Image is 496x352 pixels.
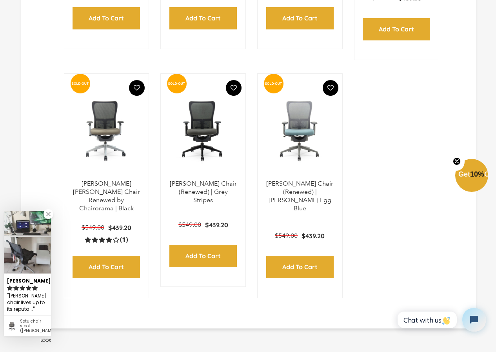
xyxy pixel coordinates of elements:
div: Setu chair stool (Renewed) | Alpine [20,319,48,333]
span: Get Off [458,170,494,178]
img: Zody Chair (Renewed) | Robin Egg Blue - chairorama [265,82,334,180]
button: Add To Wishlist [226,80,242,96]
a: Haworth Zody Chair Renewed by Chairorama | Black - chairorama Haworth Zody Chair Renewed by Chair... [72,82,141,180]
a: [PERSON_NAME] Chair (Renewed) | Grey Stripes [170,180,237,204]
a: [PERSON_NAME] [PERSON_NAME] Chair Renewed by Chairorama | Black [73,180,140,212]
span: $439.20 [205,221,228,229]
svg: rating icon full [20,285,25,291]
input: Add to Cart [169,245,237,267]
button: Add To Wishlist [323,80,338,96]
a: Zody Chair (Renewed) | Robin Egg Blue - chairorama Zody Chair (Renewed) | Robin Egg Blue - chairo... [265,82,334,180]
span: $439.20 [108,224,131,232]
svg: rating icon full [7,285,13,291]
span: $549.00 [275,232,298,239]
div: Get10%OffClose teaser [455,160,488,193]
span: $439.20 [302,232,325,240]
span: $549.00 [178,221,201,228]
a: [PERSON_NAME] Chair (Renewed) | [PERSON_NAME] Egg Blue [266,180,333,212]
span: $549.00 [82,224,104,231]
input: Add to Cart [266,256,334,278]
img: Nabeela P. review of Setu chair stool (Renewed) | Alpine [4,211,51,274]
span: 10% [470,170,484,178]
input: Add to Cart [73,7,140,29]
input: Add to Cart [73,256,140,278]
div: Herman Miller chair lives up to its reputation for excellence.... [7,292,48,314]
svg: rating icon full [26,285,31,291]
input: Add to Cart [363,18,430,40]
text: SOLD-OUT [71,82,89,86]
img: Haworth Zody Chair Renewed by Chairorama | Black - chairorama [72,82,141,180]
span: (1) [120,236,128,244]
button: Close teaser [449,153,465,171]
iframe: Tidio Chat [391,301,492,338]
a: 4.0 rating (1 votes) [85,235,128,244]
button: Add To Wishlist [129,80,145,96]
text: SOLD-OUT [265,82,282,86]
div: [PERSON_NAME] [7,275,48,285]
svg: rating icon full [13,285,19,291]
a: Zody Chair (Renewed) | Grey Stripes - chairorama Zody Chair (Renewed) | Grey Stripes - chairorama [169,82,238,180]
text: SOLD-OUT [168,82,185,86]
input: Add to Cart [169,7,237,29]
img: Zody Chair (Renewed) | Grey Stripes - chairorama [169,82,238,180]
svg: rating icon full [32,285,38,291]
input: Add to Cart [266,7,334,29]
